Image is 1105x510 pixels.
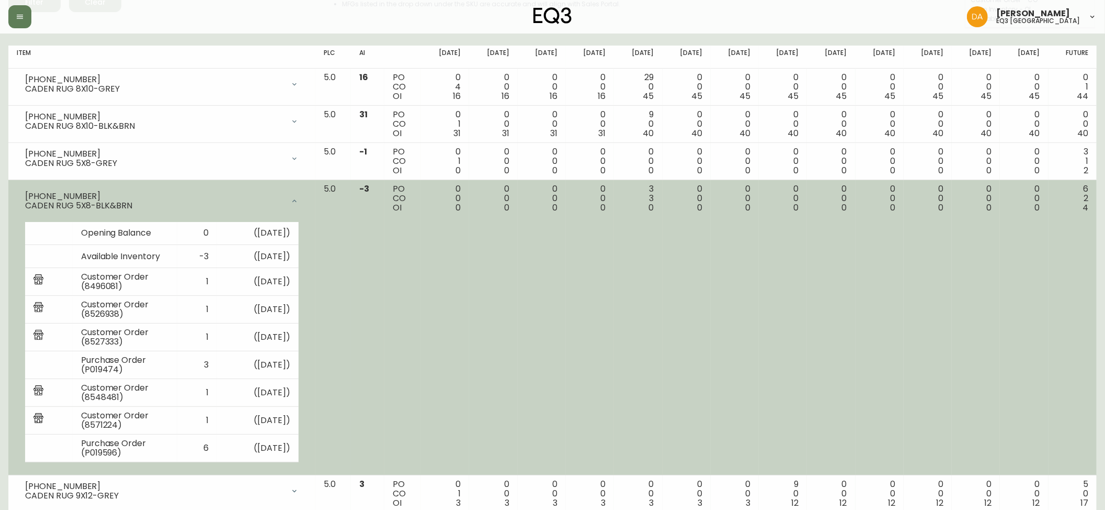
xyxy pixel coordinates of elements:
[25,121,284,131] div: CADEN RUG 8X10-BLK&BRN
[574,73,606,101] div: 0 0
[17,184,307,218] div: [PHONE_NUMBER]CADEN RUG 5X8-BLK&BRN
[504,202,509,214] span: 0
[1049,46,1097,69] th: Future
[73,268,177,296] td: Customer Order (8496081)
[960,110,992,138] div: 0 0
[25,491,284,501] div: CADEN RUG 9X12-GREY
[888,497,895,509] span: 12
[33,413,43,426] img: retail_report.svg
[351,46,384,69] th: AI
[1077,127,1088,139] span: 40
[217,222,299,245] td: ( [DATE] )
[17,73,307,96] div: [PHONE_NUMBER]CADEN RUG 8X10-GREY
[217,407,299,435] td: ( [DATE] )
[393,184,413,213] div: PO CO
[807,46,855,69] th: [DATE]
[393,127,402,139] span: OI
[359,71,368,83] span: 16
[526,73,557,101] div: 0 0
[25,75,284,84] div: [PHONE_NUMBER]
[622,73,654,101] div: 29 0
[719,147,750,175] div: 0 0
[574,110,606,138] div: 0 0
[393,164,402,176] span: OI
[526,184,557,213] div: 0 0
[912,110,943,138] div: 0 0
[815,110,847,138] div: 0 0
[177,351,218,379] td: 3
[17,147,307,170] div: [PHONE_NUMBER]CADEN RUG 5X8-GREY
[477,480,509,508] div: 0 0
[73,407,177,435] td: Customer Order (8571224)
[643,127,654,139] span: 40
[622,184,654,213] div: 3 3
[73,324,177,351] td: Customer Order (8527333)
[477,110,509,138] div: 0 0
[719,110,750,138] div: 0 0
[767,480,799,508] div: 9 0
[1008,184,1040,213] div: 0 0
[671,184,702,213] div: 0 0
[552,202,557,214] span: 0
[791,497,799,509] span: 12
[177,435,218,462] td: 6
[643,90,654,102] span: 45
[622,480,654,508] div: 0 0
[1029,127,1040,139] span: 40
[671,480,702,508] div: 0 0
[33,302,43,315] img: retail_report.svg
[33,385,43,398] img: retail_report.svg
[1033,497,1040,509] span: 12
[719,184,750,213] div: 0 0
[600,164,606,176] span: 0
[952,46,1000,69] th: [DATE]
[505,497,509,509] span: 3
[73,222,177,245] td: Opening Balance
[622,110,654,138] div: 9 0
[767,184,799,213] div: 0 0
[739,90,750,102] span: 45
[17,480,307,503] div: [PHONE_NUMBER]CADEN RUG 9X12-GREY
[960,480,992,508] div: 0 0
[25,201,284,210] div: CADEN RUG 5X8-BLK&BRN
[177,296,218,324] td: 1
[745,202,750,214] span: 0
[217,245,299,268] td: ( [DATE] )
[938,202,943,214] span: 0
[315,69,351,106] td: 5.0
[649,164,654,176] span: 0
[912,480,943,508] div: 0 0
[553,497,557,509] span: 3
[393,90,402,102] span: OI
[393,73,413,101] div: PO CO
[842,202,847,214] span: 0
[815,73,847,101] div: 0 0
[1057,184,1088,213] div: 6 2
[359,478,364,490] span: 3
[793,202,799,214] span: 0
[614,46,662,69] th: [DATE]
[393,497,402,509] span: OI
[836,127,847,139] span: 40
[393,480,413,508] div: PO CO
[788,90,799,102] span: 45
[1035,164,1040,176] span: 0
[429,73,461,101] div: 0 4
[477,184,509,213] div: 0 0
[217,268,299,296] td: ( [DATE] )
[840,497,847,509] span: 12
[393,202,402,214] span: OI
[457,497,461,509] span: 3
[217,324,299,351] td: ( [DATE] )
[960,184,992,213] div: 0 0
[671,110,702,138] div: 0 0
[788,127,799,139] span: 40
[967,6,988,27] img: dd1a7e8db21a0ac8adbf82b84ca05374
[815,184,847,213] div: 0 0
[981,90,992,102] span: 45
[598,127,606,139] span: 31
[1008,73,1040,101] div: 0 0
[912,147,943,175] div: 0 0
[177,407,218,435] td: 1
[864,147,895,175] div: 0 0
